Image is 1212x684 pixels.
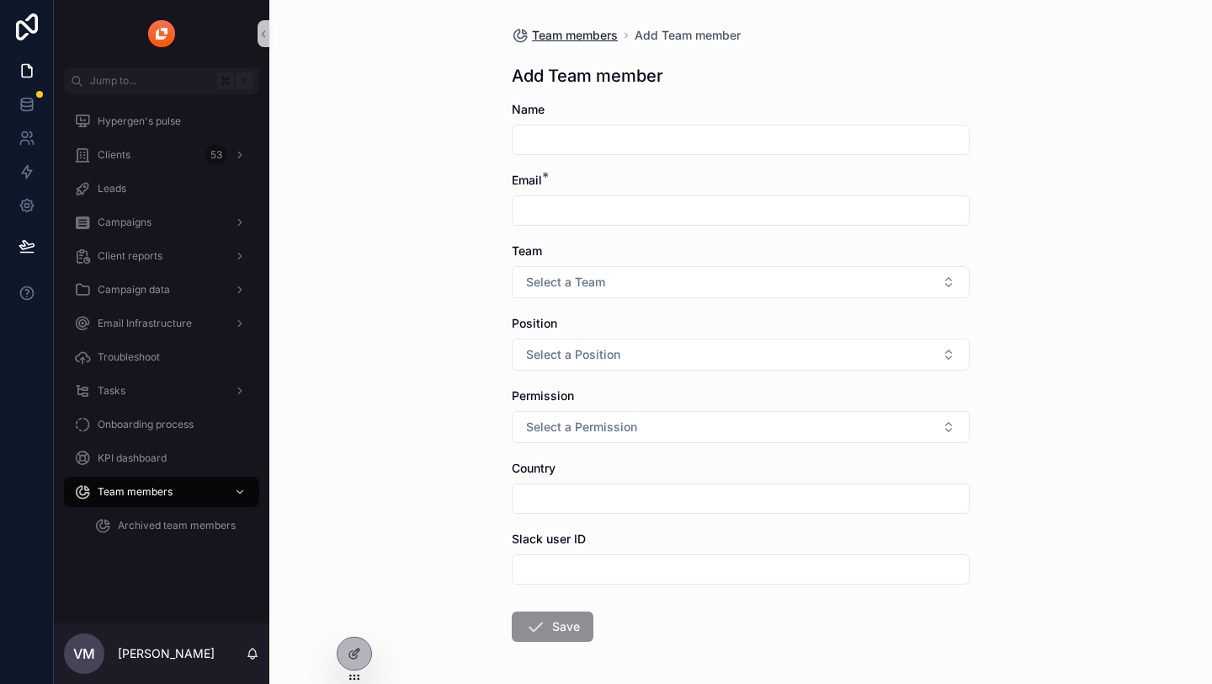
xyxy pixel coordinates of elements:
span: Onboarding process [98,418,194,431]
span: Email Infrastructure [98,317,192,330]
a: Team members [512,27,618,44]
a: Archived team members [84,510,259,541]
div: 53 [205,145,227,165]
a: Campaigns [64,207,259,238]
button: Select Button [512,339,970,371]
h1: Add Team member [512,64,663,88]
span: Clients [98,148,130,162]
span: Slack user ID [512,532,586,546]
a: Troubleshoot [64,342,259,372]
span: Campaign data [98,283,170,297]
a: Campaign data [64,275,259,305]
span: KPI dashboard [98,452,167,465]
span: Select a Team [526,274,605,291]
span: Country [512,461,555,475]
a: Add Team member [635,27,741,44]
div: scrollable content [54,94,269,563]
a: Clients53 [64,140,259,170]
span: Team [512,243,542,258]
a: Onboarding process [64,409,259,440]
button: Jump to...K [64,67,259,94]
span: Hypergen's pulse [98,115,181,128]
span: Troubleshoot [98,350,160,364]
a: Leads [64,174,259,204]
button: Select Button [512,411,970,443]
span: Archived team members [118,519,236,532]
span: Name [512,102,545,116]
a: KPI dashboard [64,443,259,473]
a: Client reports [64,241,259,271]
span: Leads [98,182,126,195]
span: Select a Position [526,346,620,363]
span: Client reports [98,249,162,263]
img: App logo [148,20,175,47]
a: Hypergen's pulse [64,106,259,136]
span: Select a Permission [526,419,637,436]
span: Email [512,173,542,187]
a: Team members [64,477,259,507]
span: Tasks [98,384,125,398]
span: Campaigns [98,216,151,229]
button: Select Button [512,266,970,298]
span: Team members [98,485,173,499]
span: Permission [512,388,574,403]
span: Jump to... [90,74,210,88]
a: Email Infrastructure [64,308,259,339]
p: [PERSON_NAME] [118,645,215,662]
span: Position [512,316,557,330]
span: Team members [532,27,618,44]
span: K [237,74,251,88]
a: Tasks [64,376,259,406]
span: VM [73,644,95,664]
